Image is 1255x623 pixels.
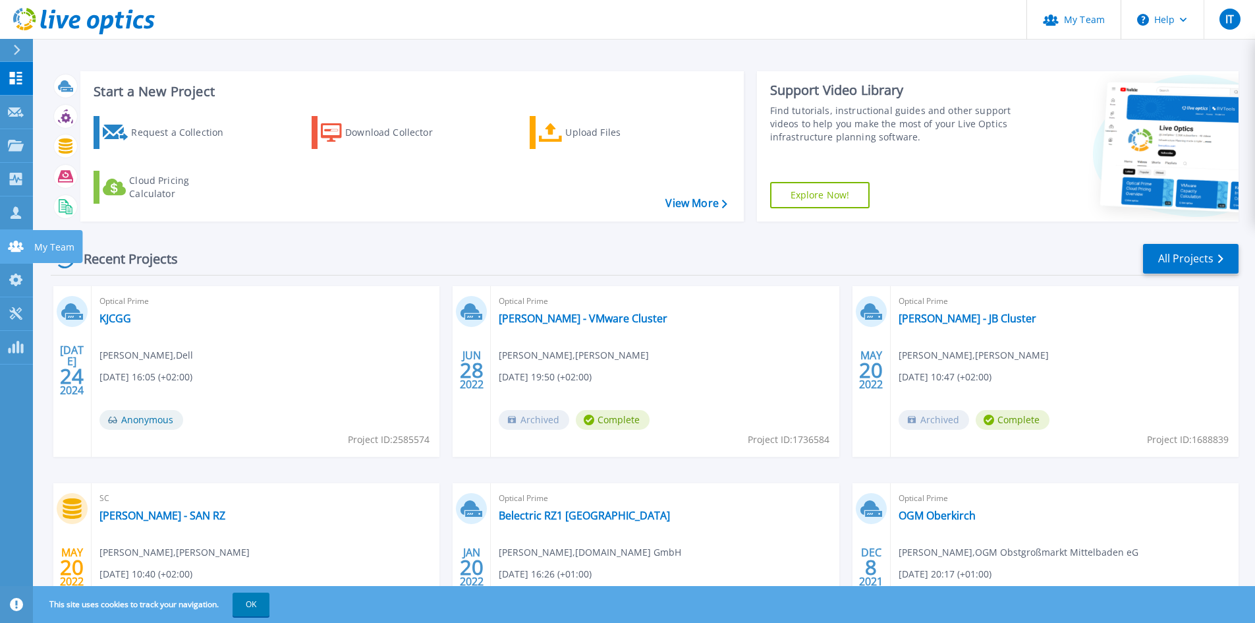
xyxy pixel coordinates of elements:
[499,294,831,309] span: Optical Prime
[899,348,1049,363] span: [PERSON_NAME] , [PERSON_NAME]
[1147,432,1229,447] span: Project ID: 1688839
[99,348,193,363] span: [PERSON_NAME] , Dell
[899,370,991,384] span: [DATE] 10:47 (+02:00)
[499,545,681,560] span: [PERSON_NAME] , [DOMAIN_NAME] GmbH
[576,410,650,430] span: Complete
[770,182,870,208] a: Explore Now!
[99,567,192,581] span: [DATE] 10:40 (+02:00)
[865,562,877,573] span: 8
[34,230,74,264] p: My Team
[1225,14,1234,24] span: IT
[99,370,192,384] span: [DATE] 16:05 (+02:00)
[460,365,484,376] span: 28
[1143,244,1239,274] a: All Projects
[858,346,883,394] div: MAY 2022
[129,174,235,200] div: Cloud Pricing Calculator
[460,562,484,573] span: 20
[94,171,240,204] a: Cloud Pricing Calculator
[60,562,84,573] span: 20
[859,365,883,376] span: 20
[899,567,991,581] span: [DATE] 20:17 (+01:00)
[99,294,432,309] span: Optical Prime
[94,116,240,149] a: Request a Collection
[348,432,430,447] span: Project ID: 2585574
[899,312,1036,325] a: [PERSON_NAME] - JB Cluster
[345,119,451,146] div: Download Collector
[99,491,432,506] span: SC
[499,348,649,363] span: [PERSON_NAME] , [PERSON_NAME]
[899,410,969,430] span: Archived
[99,545,250,560] span: [PERSON_NAME] , [PERSON_NAME]
[59,543,84,591] div: MAY 2022
[770,82,1016,99] div: Support Video Library
[770,104,1016,144] div: Find tutorials, instructional guides and other support videos to help you make the most of your L...
[312,116,459,149] a: Download Collector
[94,84,727,99] h3: Start a New Project
[59,346,84,394] div: [DATE] 2024
[499,509,670,522] a: Belectric RZ1 [GEOGRAPHIC_DATA]
[899,545,1138,560] span: [PERSON_NAME] , OGM Obstgroßmarkt Mittelbaden eG
[899,509,976,522] a: OGM Oberkirch
[459,543,484,591] div: JAN 2022
[899,294,1231,309] span: Optical Prime
[36,593,269,616] span: This site uses cookies to track your navigation.
[99,410,183,430] span: Anonymous
[99,312,131,325] a: KJCGG
[665,197,727,210] a: View More
[499,491,831,506] span: Optical Prime
[499,410,569,430] span: Archived
[60,371,84,382] span: 24
[499,567,592,581] span: [DATE] 16:26 (+01:00)
[976,410,1049,430] span: Complete
[565,119,671,146] div: Upload Files
[499,312,667,325] a: [PERSON_NAME] - VMware Cluster
[858,543,883,591] div: DEC 2021
[131,119,237,146] div: Request a Collection
[99,509,225,522] a: [PERSON_NAME] - SAN RZ
[51,243,196,275] div: Recent Projects
[459,346,484,394] div: JUN 2022
[748,432,829,447] span: Project ID: 1736584
[899,491,1231,506] span: Optical Prime
[530,116,677,149] a: Upload Files
[499,370,592,384] span: [DATE] 19:50 (+02:00)
[233,593,269,616] button: OK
